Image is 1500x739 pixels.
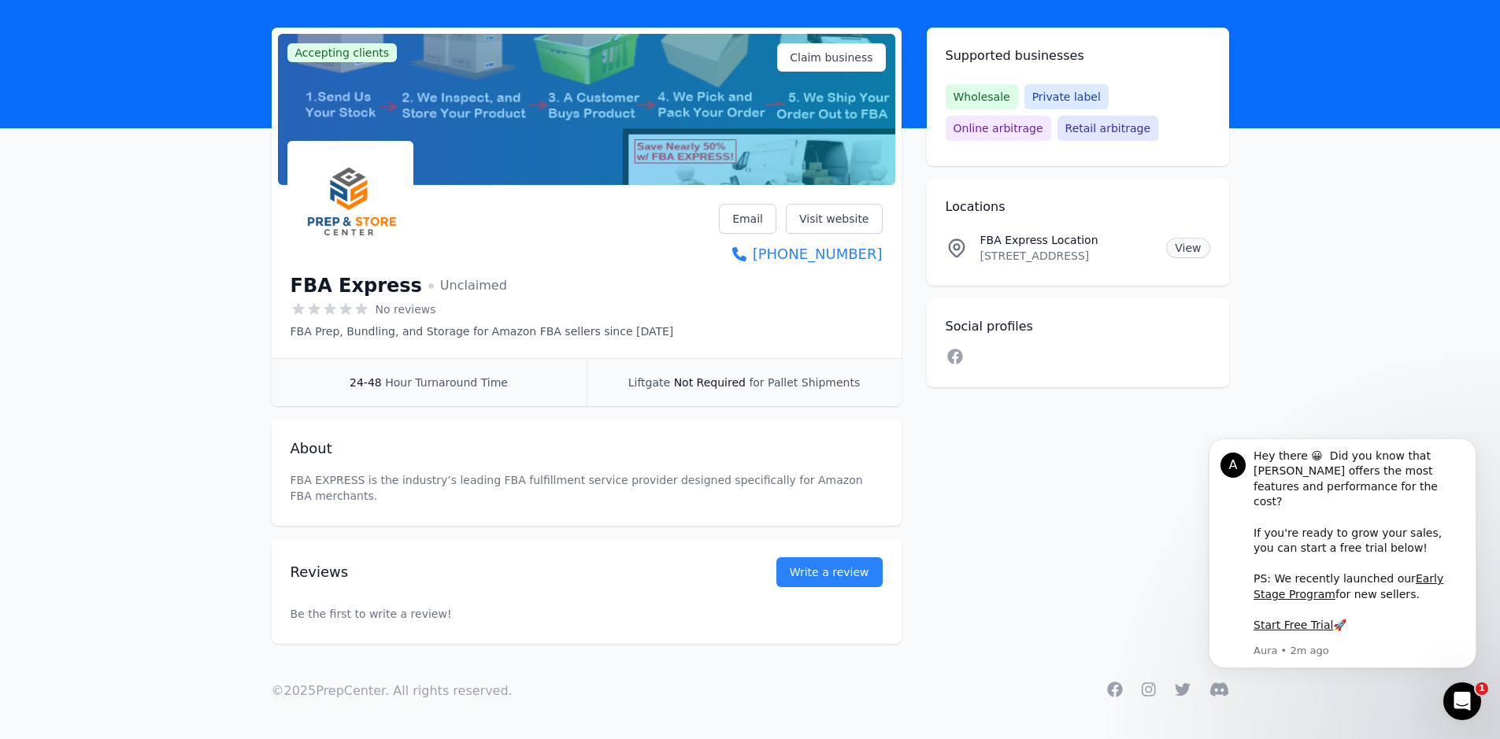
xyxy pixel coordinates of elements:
p: Be the first to write a review! [291,575,883,653]
h2: Reviews [291,561,726,583]
a: Write a review [776,557,883,587]
iframe: Intercom live chat [1443,682,1481,720]
span: for Pallet Shipments [749,376,860,389]
span: Retail arbitrage [1057,116,1158,141]
a: Claim business [777,43,885,72]
a: Visit website [786,204,883,234]
h1: FBA Express [291,273,422,298]
span: Not Required [674,376,746,389]
a: Email [719,204,776,234]
span: 1 [1476,682,1488,695]
span: Accepting clients [287,43,398,62]
p: FBA Prep, Bundling, and Storage for Amazon FBA sellers since [DATE] [291,323,674,339]
p: FBA Express Location [980,232,1154,248]
span: No reviews [376,301,436,317]
h2: Locations [946,198,1210,216]
p: [STREET_ADDRESS] [980,248,1154,264]
span: Claim [790,50,872,65]
p: © 2025 PrepCenter. All rights reserved. [272,682,513,700]
h2: Supported businesses [946,46,1210,65]
span: Private label [1024,84,1109,109]
img: FBA Express [291,144,410,264]
h2: Social profiles [946,317,1210,336]
span: business [824,50,872,65]
a: [PHONE_NUMBER] [719,243,882,265]
span: Liftgate [628,376,670,389]
h2: About [291,438,883,460]
span: Online arbitrage [946,116,1051,141]
p: FBA EXPRESS is the industry’s leading FBA fulfillment service provider designed specifically for ... [291,472,883,504]
span: Unclaimed [428,276,507,295]
span: 24-48 [350,376,382,389]
span: Hour Turnaround Time [385,376,508,389]
iframe: Intercom notifications message [1185,434,1500,728]
span: Wholesale [946,84,1018,109]
a: View [1166,238,1209,258]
